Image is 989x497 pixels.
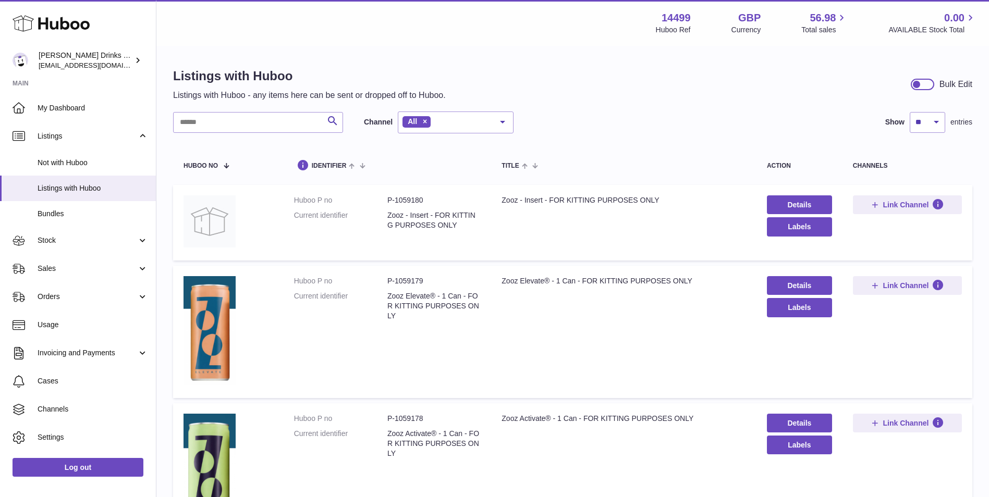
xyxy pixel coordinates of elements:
dd: P-1059179 [387,276,481,286]
dd: Zooz - Insert - FOR KITTING PURPOSES ONLY [387,210,481,230]
span: Listings with Huboo [38,183,148,193]
span: 0.00 [944,11,964,25]
span: Not with Huboo [38,158,148,168]
span: identifier [312,163,347,169]
span: title [502,163,519,169]
span: Usage [38,320,148,330]
button: Labels [767,217,832,236]
span: entries [950,117,972,127]
img: Zooz - Insert - FOR KITTING PURPOSES ONLY [184,195,236,247]
strong: 14499 [662,11,691,25]
a: Details [767,195,832,214]
a: Details [767,276,832,295]
span: Bundles [38,209,148,219]
label: Show [885,117,905,127]
button: Link Channel [853,276,962,295]
span: Channels [38,404,148,414]
dd: P-1059178 [387,414,481,424]
dt: Huboo P no [294,276,387,286]
strong: GBP [738,11,761,25]
dt: Current identifier [294,429,387,458]
span: Settings [38,432,148,442]
div: [PERSON_NAME] Drinks LTD (t/a Zooz) [39,51,132,70]
span: 56.98 [810,11,836,25]
span: Orders [38,292,137,302]
dt: Huboo P no [294,195,387,205]
span: Total sales [801,25,848,35]
div: Zooz Elevate® - 1 Can - FOR KITTING PURPOSES ONLY [502,276,746,286]
dt: Current identifier [294,291,387,321]
button: Labels [767,436,832,454]
span: Sales [38,264,137,274]
span: Stock [38,235,137,245]
img: Zooz Elevate® - 1 Can - FOR KITTING PURPOSES ONLY [184,276,236,385]
span: My Dashboard [38,103,148,113]
span: Huboo no [184,163,218,169]
span: Cases [38,376,148,386]
dt: Huboo P no [294,414,387,424]
span: Listings [38,131,137,141]
span: Link Channel [883,281,929,290]
span: AVAILABLE Stock Total [888,25,976,35]
a: Details [767,414,832,432]
div: Bulk Edit [939,79,972,90]
span: [EMAIL_ADDRESS][DOMAIN_NAME] [39,61,153,69]
span: Link Channel [883,418,929,428]
a: 56.98 Total sales [801,11,848,35]
button: Link Channel [853,195,962,214]
div: Zooz Activate® - 1 Can - FOR KITTING PURPOSES ONLY [502,414,746,424]
h1: Listings with Huboo [173,68,446,84]
div: channels [853,163,962,169]
dt: Current identifier [294,210,387,230]
div: Huboo Ref [656,25,691,35]
a: Log out [13,458,143,477]
span: Link Channel [883,200,929,209]
div: Currency [731,25,761,35]
span: All [408,117,417,126]
div: Zooz - Insert - FOR KITTING PURPOSES ONLY [502,195,746,205]
label: Channel [364,117,393,127]
div: action [767,163,832,169]
dd: Zooz Elevate® - 1 Can - FOR KITTING PURPOSES ONLY [387,291,481,321]
span: Invoicing and Payments [38,348,137,358]
dd: Zooz Activate® - 1 Can - FOR KITTING PURPOSES ONLY [387,429,481,458]
p: Listings with Huboo - any items here can be sent or dropped off to Huboo. [173,90,446,101]
img: internalAdmin-14499@internal.huboo.com [13,53,28,68]
button: Link Channel [853,414,962,432]
dd: P-1059180 [387,195,481,205]
a: 0.00 AVAILABLE Stock Total [888,11,976,35]
button: Labels [767,298,832,317]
